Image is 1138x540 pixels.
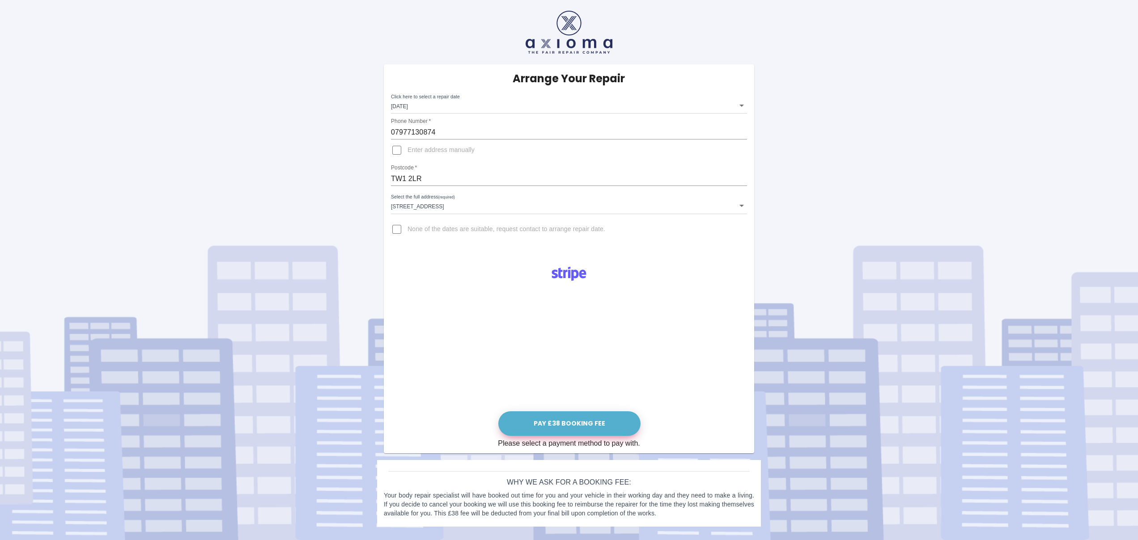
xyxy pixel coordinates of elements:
h5: Arrange Your Repair [513,72,625,86]
span: None of the dates are suitable, request contact to arrange repair date. [408,225,605,234]
h6: Why we ask for a booking fee: [384,476,754,489]
img: axioma [526,11,612,54]
iframe: Secure payment input frame [496,287,642,409]
label: Select the full address [391,194,455,201]
span: Enter address manually [408,146,475,155]
img: Logo [547,263,591,285]
div: [STREET_ADDRESS] [391,198,747,214]
div: Please select a payment method to pay with. [498,438,640,449]
label: Postcode [391,164,417,172]
div: [DATE] [391,97,747,114]
button: Pay £38 Booking Fee [498,411,641,436]
small: (required) [438,195,455,199]
label: Click here to select a repair date [391,93,460,100]
label: Phone Number [391,118,431,125]
p: Your body repair specialist will have booked out time for you and your vehicle in their working d... [384,491,754,518]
